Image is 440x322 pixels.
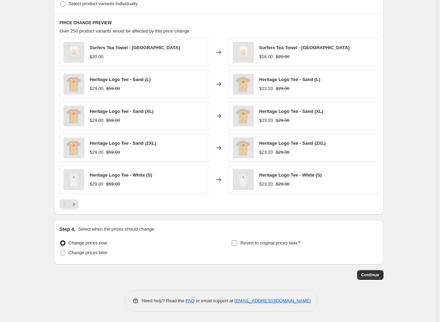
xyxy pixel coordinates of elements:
img: Background-148_80x.png [233,106,254,126]
span: Heritage Logo Tee - White (S) [259,172,322,178]
span: Continue [361,272,379,278]
strike: $59.00 [106,149,120,156]
img: Background-149_80x.png [233,169,254,190]
h6: PRICE CHANGE PREVIEW [60,20,378,26]
strike: $29.00 [276,149,290,156]
span: Heritage Logo Tee - Sand (L) [259,77,320,82]
a: FAQ [186,298,195,303]
div: $23.20 [259,117,273,124]
img: Background-148_80x.png [233,137,254,158]
span: Heritage Logo Tee - Sand (2XL) [259,141,326,146]
div: $29.00 [90,117,104,124]
strike: $29.00 [276,181,290,188]
strike: $29.00 [276,117,290,124]
div: $20.00 [90,53,104,60]
nav: Pagination [60,199,79,209]
span: or email support at [195,298,234,303]
img: Background-116_80x.png [233,42,254,63]
div: $29.00 [90,149,104,156]
span: Change prices later [69,250,108,255]
span: Heritage Logo Tee - White (S) [90,172,152,178]
div: $23.20 [259,85,273,92]
span: Need help? Read the [142,298,186,303]
span: Revert to original prices later? [240,240,300,245]
img: Background-148_80x.png [233,74,254,95]
h2: Step 4. [60,226,76,233]
strike: $59.00 [106,117,120,124]
span: Surfers Tea Towel - [GEOGRAPHIC_DATA] [259,45,350,50]
button: Continue [357,270,383,280]
p: Select when the prices should change [78,226,154,233]
strike: $59.00 [106,181,120,188]
div: $16.00 [259,53,273,60]
button: Next [69,199,79,209]
span: Heritage Logo Tee - Sand (L) [90,77,151,82]
img: Background-116_80x.png [63,42,84,63]
span: Heritage Logo Tee - Sand (XL) [90,109,154,114]
div: $29.00 [90,85,104,92]
strike: $59.00 [106,85,120,92]
strike: $20.00 [276,53,290,60]
div: $29.00 [90,181,104,188]
div: $23.20 [259,181,273,188]
img: Background-148_80x.png [63,74,84,95]
span: Select product variants individually [69,1,138,6]
strike: $29.00 [276,85,290,92]
span: Over 250 product variants would be affected by this price change: [60,28,191,34]
img: Background-148_80x.png [63,106,84,126]
a: [EMAIL_ADDRESS][DOMAIN_NAME] [234,298,311,303]
span: Heritage Logo Tee - Sand (2XL) [90,141,156,146]
img: Background-149_80x.png [63,169,84,190]
img: Background-148_80x.png [63,137,84,158]
span: Surfers Tea Towel - [GEOGRAPHIC_DATA] [90,45,180,50]
span: Change prices now [69,240,107,245]
span: Heritage Logo Tee - Sand (XL) [259,109,323,114]
div: $23.20 [259,149,273,156]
